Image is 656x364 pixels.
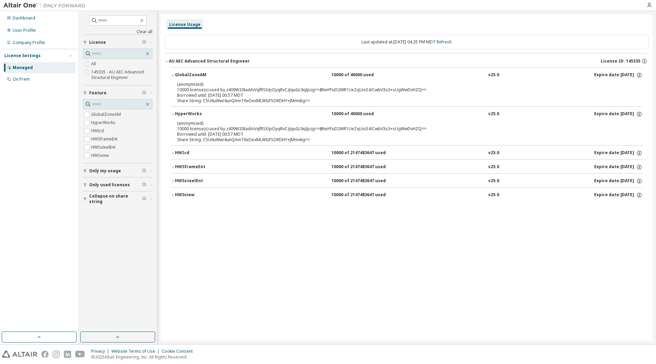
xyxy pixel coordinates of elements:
label: HWSsteelEnt [91,143,117,151]
button: License [83,35,152,50]
label: HWSframeEnt [91,135,119,143]
label: GlobalZoneAM [91,110,122,119]
button: HyperWorks10000 of 40000 usedv25.0Expire date:[DATE] [171,107,642,122]
span: Only my usage [89,168,121,174]
div: Website Terms of Use [111,349,162,354]
div: Share String: C5U6uWw/4unQAmT6xOexMLWGFSORDHY+JMmxkg== [177,137,620,143]
div: Borrowed until: [DATE] 00:57 MDT [177,93,620,98]
div: Expire date: [DATE] [594,164,642,170]
div: On Prem [13,77,30,82]
div: 10000 of 2147483647 used [331,178,393,184]
button: Feature [83,85,152,100]
label: 145335 - AU AEC Advanced Structural Engineer [91,68,152,82]
a: Refresh [437,39,452,45]
span: Feature [89,90,107,96]
img: facebook.svg [41,351,49,358]
div: HyperWorks [175,111,236,117]
div: Expire date: [DATE] [594,178,642,184]
div: Borrowed until: [DATE] 00:57 MDT [177,132,620,137]
span: Clear filter [142,182,146,188]
img: altair_logo.svg [2,351,37,358]
div: Dashboard [13,15,35,21]
div: v25.0 [488,178,499,184]
div: v25.0 [488,192,499,198]
span: Clear filter [142,90,146,96]
div: 10000 license(s) used by z409W20tadAiVqfRSX/pOyqRvCzJquGL9qIpzg==@twYFuD2WR1UeZqUis54/CwbV3s3+sUg... [177,81,620,93]
span: Only used licenses [89,182,130,188]
div: AU AEC Advanced Structural Engineer [169,58,250,64]
p: (anonymized) [177,81,620,87]
div: License Settings [4,53,41,58]
div: HWSsteelEnt [175,178,236,184]
div: GlobalZoneAM [175,72,236,78]
div: v25.0 [488,72,499,78]
div: HWIcd [175,150,236,156]
div: Share String: C5U6uWw/4unQAmT6xOexMLWGFSORDHY+JMmxkg== [177,98,620,104]
p: (anonymized) [177,120,620,126]
span: License [89,40,106,45]
div: Cookie Consent [162,349,197,354]
img: Altair One [3,2,89,9]
div: Expire date: [DATE] [594,72,642,78]
label: All [91,60,97,68]
div: Last updated at: [DATE] 04:25 PM MDT [165,35,648,49]
button: Only my usage [83,163,152,178]
div: User Profile [13,28,36,33]
button: HWIcd10000 of 2147483647 usedv25.0Expire date:[DATE] [171,146,642,161]
div: v25.0 [488,150,499,156]
label: HyperWorks [91,119,117,127]
div: 10000 of 40000 used [331,72,393,78]
label: HWSview [91,151,110,160]
p: © 2025 Altair Engineering, Inc. All Rights Reserved. [91,354,197,360]
div: v25.0 [488,164,499,170]
label: HWIcd [91,127,105,135]
span: Collapse on share string [89,193,142,204]
div: Expire date: [DATE] [594,111,642,117]
div: 10000 of 2147483647 used [331,150,393,156]
span: License ID: 145335 [601,58,640,64]
div: v25.0 [488,111,499,117]
div: Company Profile [13,40,45,45]
div: 10000 of 2147483647 used [331,164,393,170]
button: Collapse on share string [83,191,152,206]
button: Only used licenses [83,177,152,192]
img: instagram.svg [53,351,60,358]
button: HWSframeEnt10000 of 2147483647 usedv25.0Expire date:[DATE] [171,160,642,175]
div: HWSframeEnt [175,164,236,170]
div: HWSview [175,192,236,198]
div: Privacy [91,349,111,354]
div: 10000 license(s) used by z409W20tadAiVqfRSX/pOyqRvCzJquGL9qIpzg==@twYFuD2WR1UeZqUis54/CwbV3s3+sUg... [177,120,620,132]
button: HWSsteelEnt10000 of 2147483647 usedv25.0Expire date:[DATE] [171,174,642,189]
span: Clear filter [142,40,146,45]
img: linkedin.svg [64,351,71,358]
button: GlobalZoneAM10000 of 40000 usedv25.0Expire date:[DATE] [171,68,642,83]
button: AU AEC Advanced Structural EngineerLicense ID: 145335 [165,54,648,69]
a: Clear all [83,29,152,35]
span: Clear filter [142,168,146,174]
button: HWSview10000 of 2147483647 usedv25.0Expire date:[DATE] [171,188,642,203]
img: youtube.svg [75,351,85,358]
div: Expire date: [DATE] [594,192,642,198]
div: License Usage [169,22,201,27]
span: Clear filter [142,196,146,202]
div: Expire date: [DATE] [594,150,642,156]
div: 10000 of 40000 used [331,111,393,117]
div: 10000 of 2147483647 used [331,192,393,198]
div: Managed [13,65,33,70]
